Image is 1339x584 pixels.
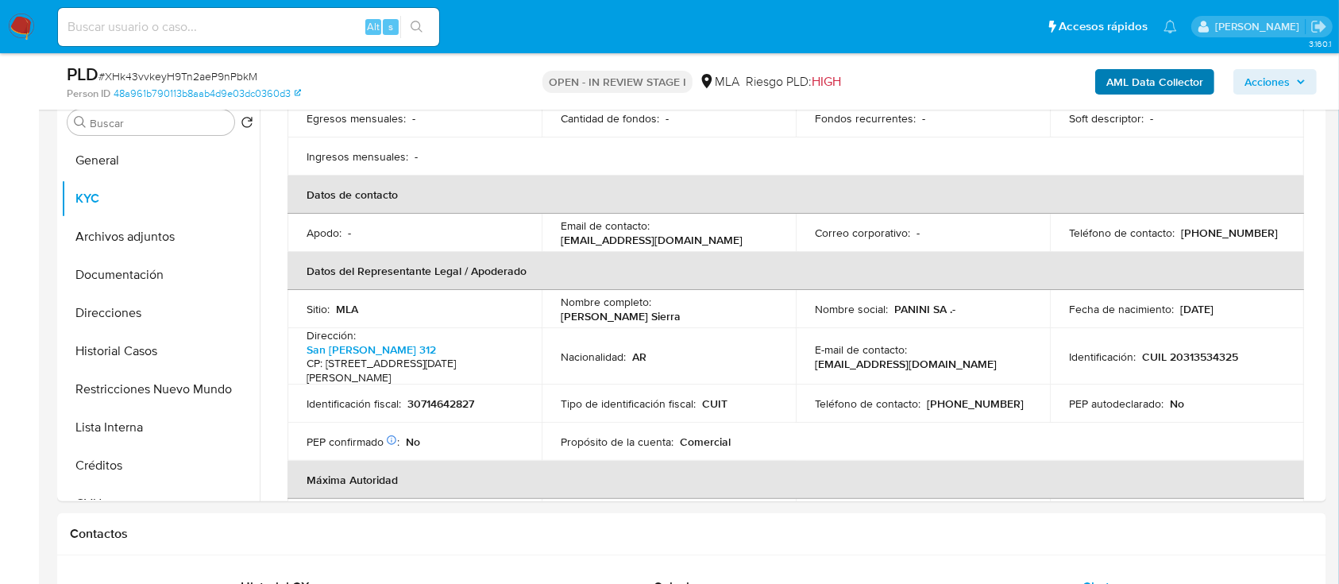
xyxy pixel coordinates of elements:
[561,350,626,364] p: Nacionalidad :
[348,226,351,240] p: -
[287,176,1304,214] th: Datos de contacto
[70,526,1314,542] h1: Contactos
[1180,302,1214,316] p: [DATE]
[561,111,659,126] p: Cantidad de fondos :
[812,72,841,91] span: HIGH
[1244,69,1290,95] span: Acciones
[1069,302,1174,316] p: Fecha de nacimiento :
[307,435,399,449] p: PEP confirmado :
[1309,37,1331,50] span: 3.160.1
[680,434,731,450] span: Comercial
[287,461,1304,499] th: Máxima Autoridad
[1069,111,1144,126] p: Soft descriptor :
[1150,111,1153,126] p: -
[61,485,260,523] button: CVU
[1142,350,1238,364] p: CUIL 20313534325
[74,116,87,129] button: Buscar
[815,396,920,411] p: Teléfono de contacto :
[61,218,260,256] button: Archivos adjuntos
[307,357,516,385] h4: CP: [STREET_ADDRESS][DATE][PERSON_NAME]
[666,111,669,126] p: -
[61,294,260,332] button: Direcciones
[61,370,260,408] button: Restricciones Nuevo Mundo
[542,71,693,93] p: OPEN - IN REVIEW STAGE I
[1163,20,1177,33] a: Notificaciones
[1069,226,1175,240] p: Teléfono de contacto :
[61,141,260,180] button: General
[815,342,907,357] p: E-mail de contacto :
[1215,19,1305,34] p: marielabelen.cragno@mercadolibre.com
[90,116,228,130] input: Buscar
[1170,396,1184,411] p: No
[61,256,260,294] button: Documentación
[561,396,696,411] p: Tipo de identificación fiscal :
[815,357,997,371] p: [EMAIL_ADDRESS][DOMAIN_NAME]
[1310,18,1327,35] a: Salir
[561,309,681,323] p: [PERSON_NAME] Sierra
[307,111,406,126] p: Egresos mensuales :
[415,149,418,164] p: -
[67,87,110,101] b: Person ID
[307,342,436,358] a: San [PERSON_NAME] 312
[412,111,415,126] p: -
[98,68,257,84] span: # XHk43vvkeyH9Tn2aeP9nPbkM
[61,332,260,370] button: Historial Casos
[406,435,420,449] p: No
[1059,18,1148,35] span: Accesos rápidos
[1095,69,1214,95] button: AML Data Collector
[561,219,650,233] p: Email de contacto :
[61,180,260,218] button: KYC
[61,447,260,485] button: Créditos
[561,233,743,247] p: [EMAIL_ADDRESS][DOMAIN_NAME]
[307,302,330,316] p: Sitio :
[407,396,474,411] p: 30714642827
[388,19,393,34] span: s
[746,73,841,91] span: Riesgo PLD:
[114,87,301,101] a: 48a961b790113b8aab4d9e03dc0360d3
[1233,69,1317,95] button: Acciones
[815,111,916,126] p: Fondos recurrentes :
[367,19,380,34] span: Alt
[922,111,925,126] p: -
[400,16,433,38] button: search-icon
[241,116,253,133] button: Volver al orden por defecto
[702,396,727,411] p: CUIT
[307,396,401,411] p: Identificación fiscal :
[561,435,673,449] p: Propósito de la cuenta :
[58,17,439,37] input: Buscar usuario o caso...
[815,302,888,316] p: Nombre social :
[1181,226,1278,240] p: [PHONE_NUMBER]
[307,226,342,240] p: Apodo :
[67,61,98,87] b: PLD
[1069,350,1136,364] p: Identificación :
[561,295,651,309] p: Nombre completo :
[307,328,356,342] p: Dirección :
[894,302,955,316] p: PANINI SA .-
[336,302,358,316] p: MLA
[1106,69,1203,95] b: AML Data Collector
[307,149,408,164] p: Ingresos mensuales :
[699,73,739,91] div: MLA
[287,252,1304,290] th: Datos del Representante Legal / Apoderado
[916,226,920,240] p: -
[61,408,260,447] button: Lista Interna
[632,350,646,364] p: AR
[927,396,1024,411] p: [PHONE_NUMBER]
[815,226,910,240] p: Correo corporativo :
[1069,396,1163,411] p: PEP autodeclarado :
